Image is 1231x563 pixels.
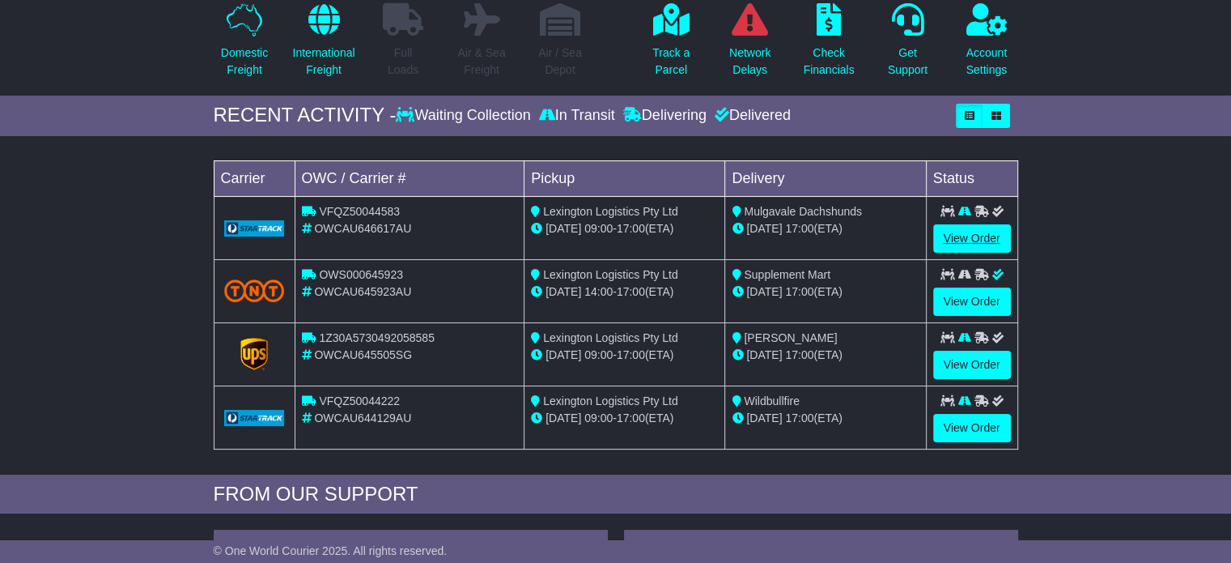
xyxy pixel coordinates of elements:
[746,412,782,424] span: [DATE]
[314,222,411,235] span: OWCAU646617AU
[744,395,799,407] span: Wildbullfire
[292,45,354,79] p: International Freight
[887,2,928,87] a: GetSupport
[785,348,813,361] span: 17:00
[543,205,678,218] span: Lexington Logistics Pty Ltd
[214,160,295,196] td: Carrier
[531,220,718,237] div: - (ETA)
[319,331,434,344] span: 1Z30A5730492058585
[966,45,1008,79] p: Account Settings
[966,2,1008,87] a: AccountSettings
[728,2,771,87] a: NetworkDelays
[524,160,725,196] td: Pickup
[746,222,782,235] span: [DATE]
[725,160,926,196] td: Delivery
[545,348,581,361] span: [DATE]
[543,331,678,344] span: Lexington Logistics Pty Ltd
[746,348,782,361] span: [DATE]
[314,412,411,424] span: OWCAU644129AU
[711,107,791,125] div: Delivered
[933,288,1011,316] a: View Order
[584,222,613,235] span: 09:00
[617,412,645,424] span: 17:00
[538,45,582,79] p: Air / Sea Depot
[319,268,403,281] span: OWS000645923
[545,285,581,298] span: [DATE]
[732,220,919,237] div: (ETA)
[732,284,919,301] div: (ETA)
[531,347,718,364] div: - (ETA)
[744,331,837,344] span: [PERSON_NAME]
[531,284,718,301] div: - (ETA)
[785,222,813,235] span: 17:00
[617,222,645,235] span: 17:00
[732,347,919,364] div: (ETA)
[584,348,613,361] span: 09:00
[224,220,285,237] img: GetCarrierServiceLogo
[652,45,690,79] p: Track a Parcel
[652,2,690,87] a: Track aParcel
[543,395,678,407] span: Lexington Logistics Pty Ltd
[584,412,613,424] span: 09:00
[732,410,919,427] div: (ETA)
[617,348,645,361] span: 17:00
[220,2,269,87] a: DomesticFreight
[214,544,448,557] span: © One World Courier 2025. All rights reserved.
[729,45,770,79] p: Network Delays
[214,104,397,127] div: RECENT ACTIVITY -
[214,483,1018,506] div: FROM OUR SUPPORT
[744,205,862,218] span: Mulgavale Dachshunds
[584,285,613,298] span: 14:00
[221,45,268,79] p: Domestic Freight
[744,268,830,281] span: Supplement Mart
[926,160,1017,196] td: Status
[319,205,400,218] span: VFQZ50044583
[396,107,534,125] div: Waiting Collection
[383,45,423,79] p: Full Loads
[240,338,268,370] img: GetCarrierServiceLogo
[617,285,645,298] span: 17:00
[224,279,285,301] img: TNT_Domestic.png
[314,285,411,298] span: OWCAU645923AU
[888,45,927,79] p: Get Support
[319,395,400,407] span: VFQZ50044222
[619,107,711,125] div: Delivering
[746,285,782,298] span: [DATE]
[457,45,505,79] p: Air & Sea Freight
[785,285,813,298] span: 17:00
[224,410,285,426] img: GetCarrierServiceLogo
[545,222,581,235] span: [DATE]
[933,224,1011,253] a: View Order
[535,107,619,125] div: In Transit
[933,351,1011,379] a: View Order
[531,410,718,427] div: - (ETA)
[543,268,678,281] span: Lexington Logistics Pty Ltd
[785,412,813,424] span: 17:00
[933,414,1011,442] a: View Order
[291,2,355,87] a: InternationalFreight
[545,412,581,424] span: [DATE]
[804,45,855,79] p: Check Financials
[295,160,524,196] td: OWC / Carrier #
[803,2,855,87] a: CheckFinancials
[314,348,412,361] span: OWCAU645505SG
